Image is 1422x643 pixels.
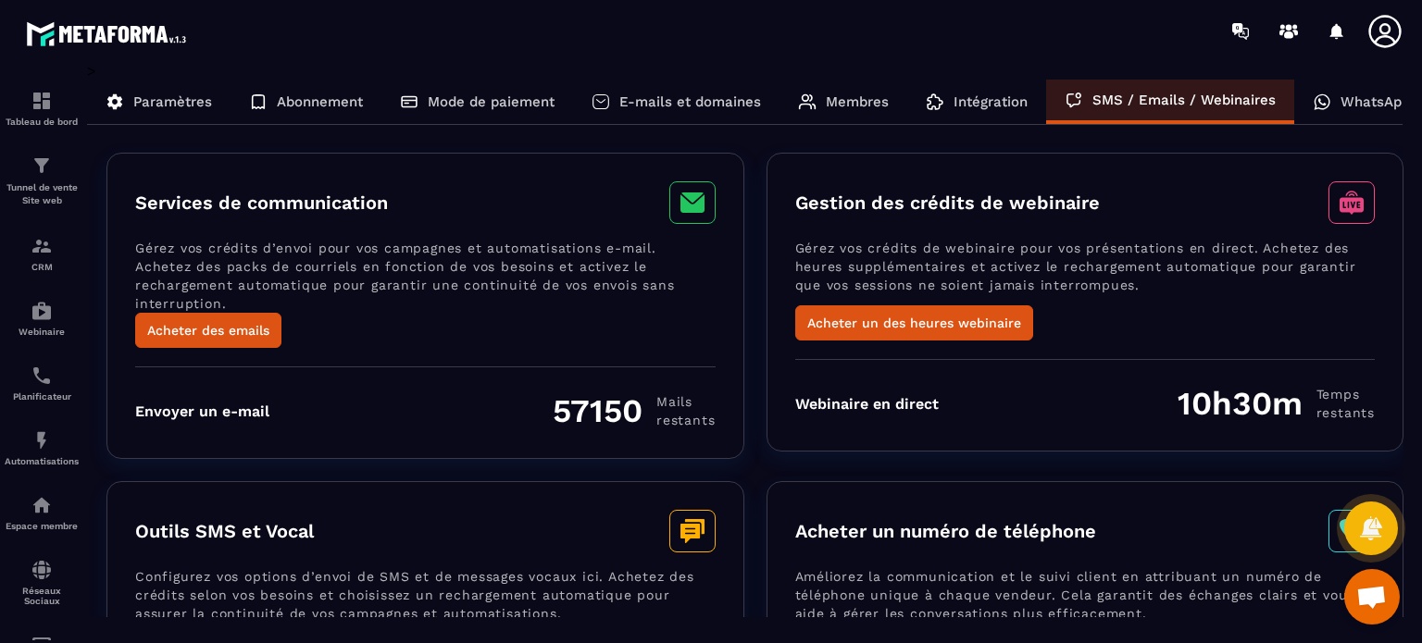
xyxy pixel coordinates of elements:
img: social-network [31,559,53,581]
a: automationsautomationsWebinaire [5,286,79,351]
span: restants [1316,403,1375,422]
img: formation [31,235,53,257]
img: scheduler [31,365,53,387]
h3: Services de communication [135,192,388,214]
p: Automatisations [5,456,79,466]
p: Paramètres [133,93,212,110]
h3: Gestion des crédits de webinaire [795,192,1100,214]
img: logo [26,17,193,51]
a: social-networksocial-networkRéseaux Sociaux [5,545,79,620]
div: 57150 [553,391,715,430]
p: Réseaux Sociaux [5,586,79,606]
p: Intégration [954,93,1028,110]
p: Planificateur [5,391,79,402]
p: SMS / Emails / Webinaires [1092,92,1276,108]
h3: Outils SMS et Vocal [135,520,314,542]
p: WhatsApp [1341,93,1410,110]
a: formationformationCRM [5,221,79,286]
p: Améliorez la communication et le suivi client en attribuant un numéro de téléphone unique à chaqu... [795,567,1376,634]
p: E-mails et domaines [619,93,761,110]
span: Mails [656,392,715,411]
p: Gérez vos crédits de webinaire pour vos présentations en direct. Achetez des heures supplémentair... [795,239,1376,305]
img: formation [31,90,53,112]
a: schedulerschedulerPlanificateur [5,351,79,415]
span: restants [656,411,715,429]
p: Mode de paiement [428,93,555,110]
p: Tableau de bord [5,117,79,127]
p: Configurez vos options d’envoi de SMS et de messages vocaux ici. Achetez des crédits selon vos be... [135,567,716,634]
div: Ouvrir le chat [1344,569,1400,624]
img: automations [31,494,53,516]
p: Tunnel de vente Site web [5,181,79,207]
a: automationsautomationsAutomatisations [5,415,79,480]
div: Envoyer un e-mail [135,402,269,420]
div: 10h30m [1178,384,1375,423]
p: Gérez vos crédits d’envoi pour vos campagnes et automatisations e-mail. Achetez des packs de cour... [135,239,716,313]
h3: Acheter un numéro de téléphone [795,520,1096,542]
div: Webinaire en direct [795,395,939,413]
a: formationformationTableau de bord [5,76,79,141]
p: Abonnement [277,93,363,110]
img: automations [31,429,53,451]
a: automationsautomationsEspace membre [5,480,79,545]
img: formation [31,155,53,177]
button: Acheter un des heures webinaire [795,305,1033,340]
button: Acheter des emails [135,313,281,348]
p: CRM [5,262,79,272]
span: Temps [1316,385,1375,403]
p: Espace membre [5,521,79,531]
img: automations [31,300,53,322]
p: Membres [826,93,889,110]
a: formationformationTunnel de vente Site web [5,141,79,221]
p: Webinaire [5,327,79,337]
